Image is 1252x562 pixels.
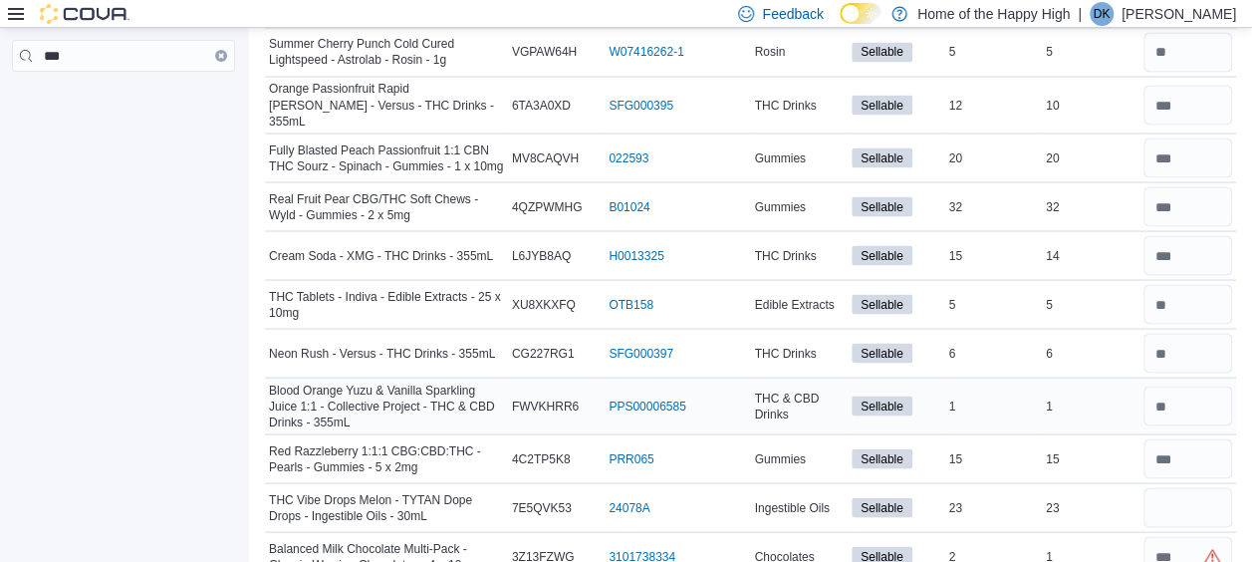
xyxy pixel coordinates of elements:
span: Blood Orange Yuzu & Vanilla Sparkling Juice 1:1 - Collective Project - THC & CBD Drinks - 355mL [269,382,504,429]
span: Sellable [861,498,903,516]
span: VGPAW64H [512,44,577,60]
div: 1 [1042,394,1139,418]
span: Sellable [852,95,912,115]
span: Sellable [852,396,912,416]
div: 6 [945,341,1043,365]
p: Home of the Happy High [917,2,1070,26]
div: 12 [945,93,1043,117]
span: Neon Rush - Versus - THC Drinks - 355mL [269,345,495,361]
input: Dark Mode [840,3,881,24]
div: 15 [945,446,1043,470]
span: Summer Cherry Punch Cold Cured Lightspeed - Astrolab - Rosin - 1g [269,36,504,68]
span: Red Razzleberry 1:1:1 CBG:CBD:THC - Pearls - Gummies - 5 x 2mg [269,442,504,474]
span: Sellable [852,245,912,265]
button: Clear input [215,50,227,62]
div: 32 [1042,194,1139,218]
nav: Complex example [12,76,235,124]
span: Sellable [852,196,912,216]
div: Denim Keddy [1090,2,1114,26]
span: 4C2TP5K8 [512,450,571,466]
span: Feedback [762,4,823,24]
span: Gummies [755,450,806,466]
div: 20 [1042,145,1139,169]
span: Orange Passionfruit Rapid [PERSON_NAME] - Versus - THC Drinks - 355mL [269,81,504,129]
a: SFG000395 [609,97,673,113]
span: THC Drinks [755,247,817,263]
span: L6JYB8AQ [512,247,571,263]
span: Sellable [852,42,912,62]
div: 15 [1042,446,1139,470]
span: DK [1094,2,1111,26]
div: 5 [945,292,1043,316]
div: 6 [1042,341,1139,365]
div: 5 [945,40,1043,64]
span: Sellable [852,147,912,167]
a: 022593 [609,149,648,165]
a: SFG000397 [609,345,673,361]
span: Sellable [861,344,903,362]
span: Dark Mode [840,24,841,25]
span: CG227RG1 [512,345,575,361]
span: Real Fruit Pear CBG/THC Soft Chews - Wyld - Gummies - 2 x 5mg [269,190,504,222]
span: THC Vibe Drops Melon - TYTAN Dope Drops - Ingestible Oils - 30mL [269,491,504,523]
a: W07416262-1 [609,44,683,60]
span: Sellable [861,197,903,215]
div: 5 [1042,40,1139,64]
p: [PERSON_NAME] [1122,2,1236,26]
div: 14 [1042,243,1139,267]
span: Sellable [861,148,903,166]
div: 20 [945,145,1043,169]
span: Gummies [755,149,806,165]
div: 23 [945,495,1043,519]
span: Sellable [861,449,903,467]
a: B01024 [609,198,649,214]
span: 6TA3A0XD [512,97,571,113]
div: 5 [1042,292,1139,316]
p: | [1078,2,1082,26]
img: Cova [40,4,129,24]
span: Sellable [852,294,912,314]
span: 7E5QVK53 [512,499,572,515]
span: Sellable [861,43,903,61]
a: OTB158 [609,296,653,312]
div: 10 [1042,93,1139,117]
span: XU8XKXFQ [512,296,576,312]
span: THC & CBD Drinks [755,390,845,421]
span: Ingestible Oils [755,499,830,515]
span: THC Drinks [755,97,817,113]
span: Sellable [861,246,903,264]
span: Edible Extracts [755,296,835,312]
span: MV8CAQVH [512,149,579,165]
div: 32 [945,194,1043,218]
span: 4QZPWMHG [512,198,583,214]
div: 15 [945,243,1043,267]
div: 1 [945,394,1043,418]
span: Rosin [755,44,786,60]
a: PRR065 [609,450,653,466]
span: FWVKHRR6 [512,398,579,414]
span: Sellable [852,448,912,468]
span: Sellable [852,497,912,517]
a: H0013325 [609,247,663,263]
span: Sellable [861,96,903,114]
span: Gummies [755,198,806,214]
span: THC Tablets - Indiva - Edible Extracts - 25 x 10mg [269,288,504,320]
span: Sellable [852,343,912,363]
span: Sellable [861,295,903,313]
span: Cream Soda - XMG - THC Drinks - 355mL [269,247,493,263]
a: 24078A [609,499,649,515]
span: THC Drinks [755,345,817,361]
a: PPS00006585 [609,398,685,414]
span: Sellable [861,397,903,415]
div: 23 [1042,495,1139,519]
span: Fully Blasted Peach Passionfruit 1:1 CBN THC Sourz - Spinach - Gummies - 1 x 10mg [269,141,504,173]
